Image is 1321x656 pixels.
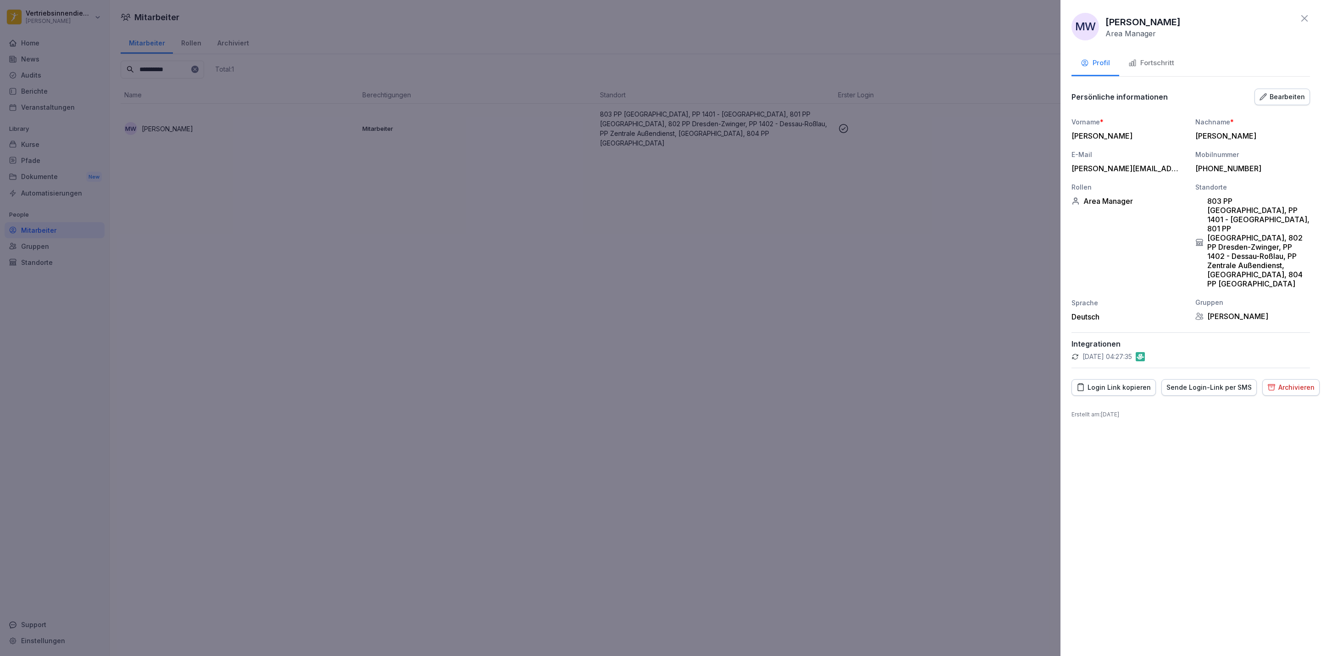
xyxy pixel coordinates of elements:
[1260,92,1305,102] div: Bearbeiten
[1071,150,1186,159] div: E-Mail
[1081,58,1110,68] div: Profil
[1166,382,1252,392] div: Sende Login-Link per SMS
[1071,164,1182,173] div: [PERSON_NAME][EMAIL_ADDRESS][DOMAIN_NAME]
[1082,352,1132,361] p: [DATE] 04:27:35
[1195,312,1310,321] div: [PERSON_NAME]
[1254,89,1310,105] button: Bearbeiten
[1105,15,1181,29] p: [PERSON_NAME]
[1195,196,1310,288] div: 803 PP [GEOGRAPHIC_DATA], PP 1401 - [GEOGRAPHIC_DATA], 801 PP [GEOGRAPHIC_DATA], 802 PP Dresden-Z...
[1267,382,1315,392] div: Archivieren
[1071,182,1186,192] div: Rollen
[1071,117,1186,127] div: Vorname
[1195,131,1305,140] div: [PERSON_NAME]
[1071,339,1310,348] p: Integrationen
[1195,117,1310,127] div: Nachname
[1071,298,1186,308] div: Sprache
[1071,379,1156,396] button: Login Link kopieren
[1071,312,1186,321] div: Deutsch
[1105,29,1156,38] p: Area Manager
[1119,51,1183,76] button: Fortschritt
[1071,196,1186,206] div: Area Manager
[1161,379,1257,396] button: Sende Login-Link per SMS
[1136,352,1145,361] img: gastromatic.png
[1262,379,1320,396] button: Archivieren
[1071,92,1168,101] p: Persönliche informationen
[1071,131,1182,140] div: [PERSON_NAME]
[1195,150,1310,159] div: Mobilnummer
[1195,164,1305,173] div: [PHONE_NUMBER]
[1128,58,1174,68] div: Fortschritt
[1077,382,1151,392] div: Login Link kopieren
[1195,182,1310,192] div: Standorte
[1071,410,1310,419] p: Erstellt am : [DATE]
[1071,51,1119,76] button: Profil
[1195,297,1310,307] div: Gruppen
[1071,13,1099,40] div: MW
